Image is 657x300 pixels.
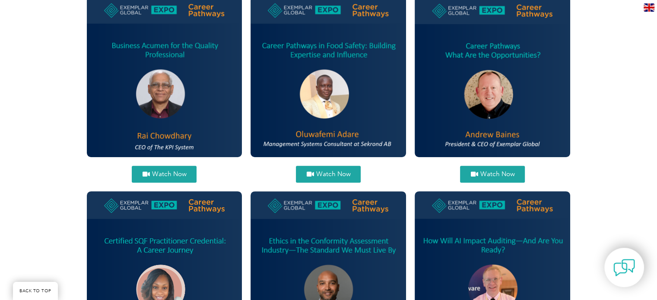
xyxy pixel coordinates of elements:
[644,3,654,12] img: en
[132,166,197,183] a: Watch Now
[460,166,525,183] a: Watch Now
[613,257,635,278] img: contact-chat.png
[13,282,58,300] a: BACK TO TOP
[316,171,350,177] span: Watch Now
[296,166,361,183] a: Watch Now
[480,171,514,177] span: Watch Now
[152,171,186,177] span: Watch Now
